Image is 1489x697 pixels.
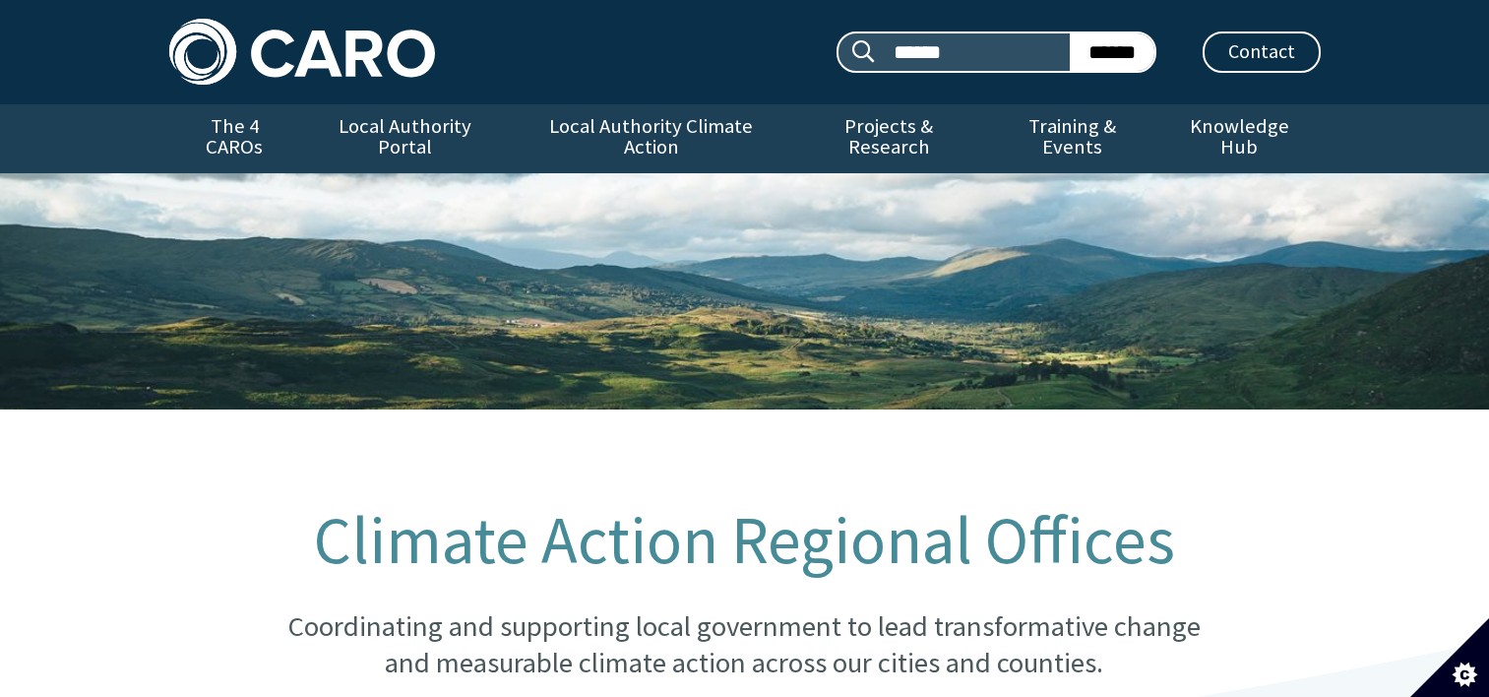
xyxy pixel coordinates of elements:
[1203,32,1321,73] a: Contact
[267,504,1221,577] h1: Climate Action Regional Offices
[169,104,300,173] a: The 4 CAROs
[986,104,1158,173] a: Training & Events
[300,104,511,173] a: Local Authority Portal
[169,19,435,85] img: Caro logo
[267,608,1221,682] p: Coordinating and supporting local government to lead transformative change and measurable climate...
[791,104,986,173] a: Projects & Research
[1158,104,1320,173] a: Knowledge Hub
[1410,618,1489,697] button: Set cookie preferences
[511,104,791,173] a: Local Authority Climate Action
